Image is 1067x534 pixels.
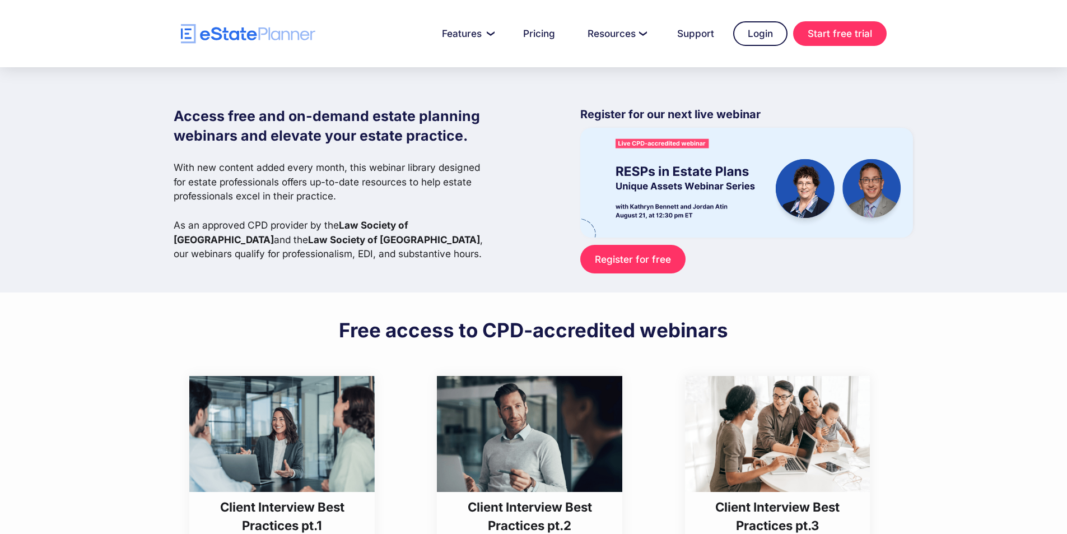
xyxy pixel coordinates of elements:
[174,106,492,146] h1: Access free and on-demand estate planning webinars and elevate your estate practice.
[580,128,913,237] img: eState Academy webinar
[339,318,728,342] h2: Free access to CPD-accredited webinars
[174,160,492,261] p: With new content added every month, this webinar library designed for estate professionals offers...
[174,219,408,245] strong: Law Society of [GEOGRAPHIC_DATA]
[580,106,913,128] p: Register for our next live webinar
[181,24,315,44] a: home
[308,234,480,245] strong: Law Society of [GEOGRAPHIC_DATA]
[428,22,504,45] a: Features
[664,22,728,45] a: Support
[580,245,685,273] a: Register for free
[510,22,569,45] a: Pricing
[793,21,887,46] a: Start free trial
[733,21,788,46] a: Login
[574,22,658,45] a: Resources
